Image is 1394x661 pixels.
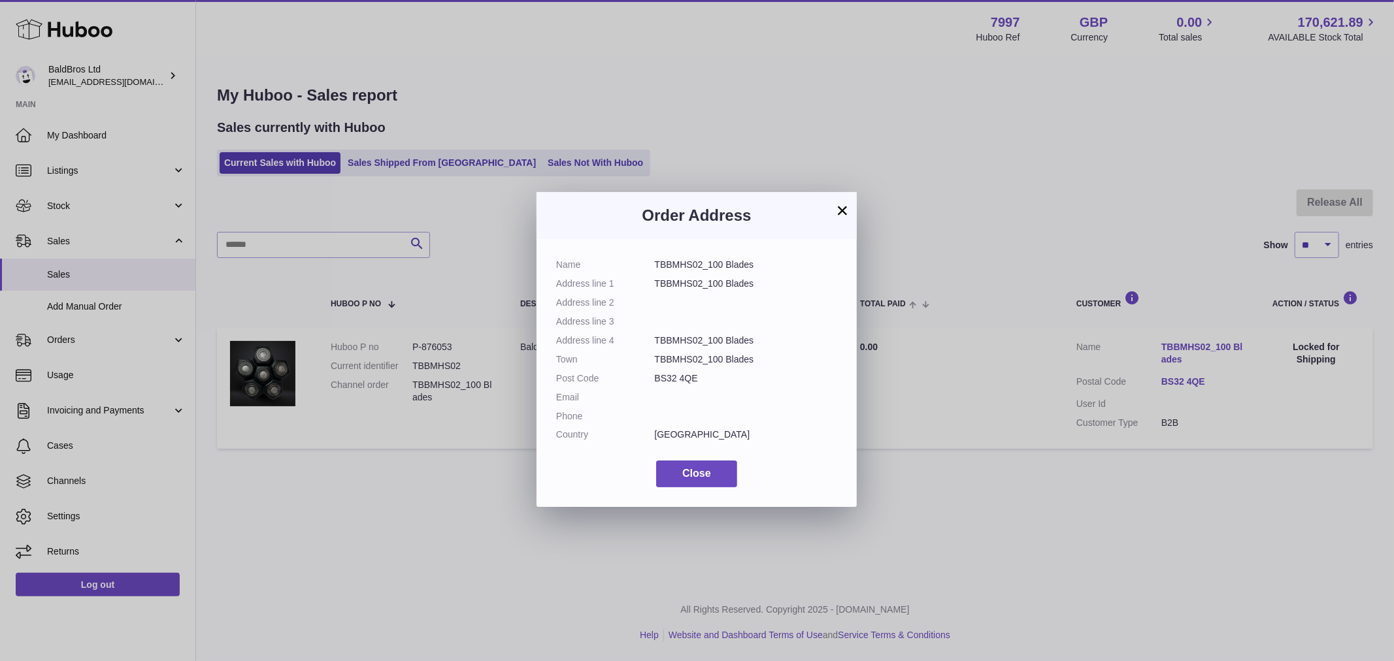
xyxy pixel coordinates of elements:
[556,278,655,290] dt: Address line 1
[556,410,655,423] dt: Phone
[556,391,655,404] dt: Email
[556,334,655,347] dt: Address line 4
[656,460,737,487] button: Close
[556,353,655,366] dt: Town
[655,259,838,271] dd: TBBMHS02_100 Blades
[556,297,655,309] dt: Address line 2
[556,315,655,328] dt: Address line 3
[655,278,838,290] dd: TBBMHS02_100 Blades
[655,353,838,366] dd: TBBMHS02_100 Blades
[655,428,838,441] dd: [GEOGRAPHIC_DATA]
[655,334,838,347] dd: TBBMHS02_100 Blades
[835,202,850,218] button: ×
[556,205,837,226] h3: Order Address
[556,372,655,385] dt: Post Code
[556,428,655,441] dt: Country
[655,372,838,385] dd: BS32 4QE
[556,259,655,271] dt: Name
[682,468,711,479] span: Close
